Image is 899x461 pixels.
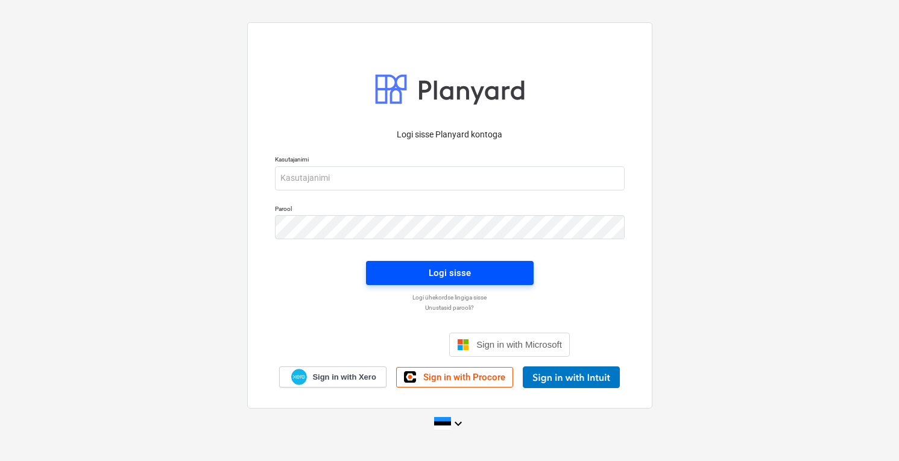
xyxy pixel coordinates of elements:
p: Logi sisse Planyard kontoga [275,128,625,141]
div: Logi sisse [429,265,471,281]
img: Xero logo [291,369,307,385]
span: Sign in with Procore [423,372,505,383]
span: Sign in with Xero [312,372,376,383]
p: Kasutajanimi [275,155,625,166]
span: Sign in with Microsoft [476,339,562,350]
a: Logi ühekordse lingiga sisse [269,293,631,301]
a: Unustasid parooli? [269,304,631,312]
iframe: Chat Widget [839,403,899,461]
a: Sign in with Xero [279,366,386,387]
i: keyboard_arrow_down [451,416,465,431]
button: Logi sisse [366,261,534,285]
input: Kasutajanimi [275,166,625,190]
iframe: Sign in with Google Button [323,331,446,358]
a: Sign in with Procore [396,367,513,387]
p: Parool [275,205,625,215]
img: Microsoft logo [457,339,469,351]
